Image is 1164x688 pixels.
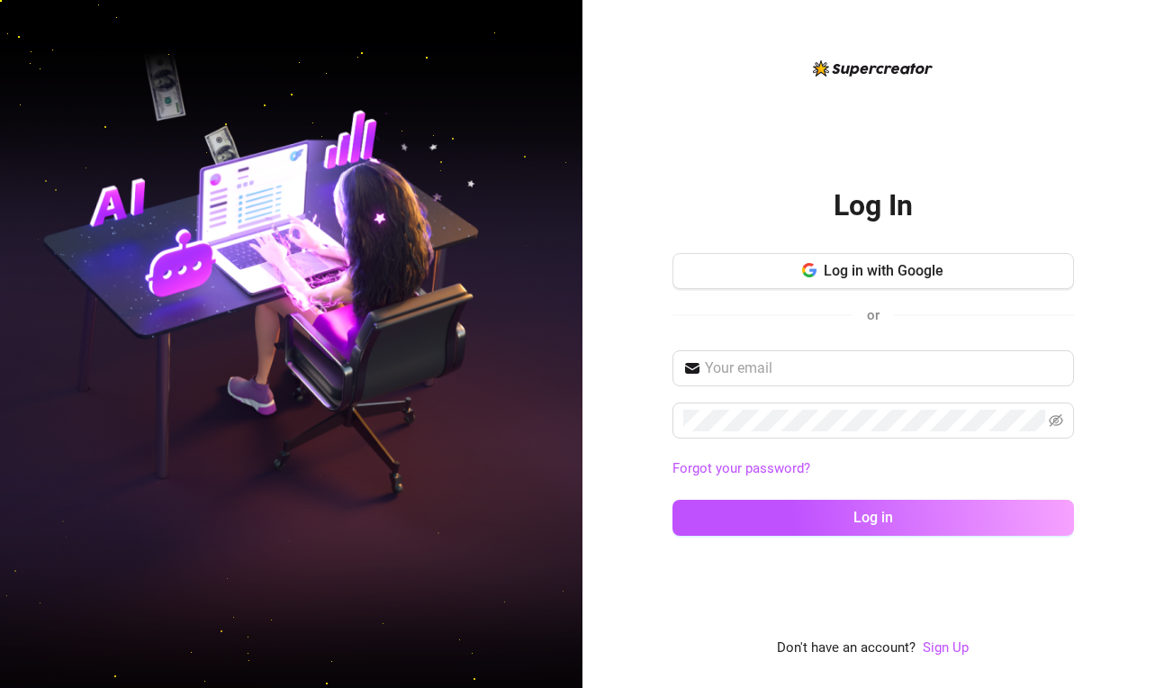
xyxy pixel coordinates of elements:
span: or [867,307,880,323]
a: Forgot your password? [672,460,810,476]
span: Don't have an account? [777,638,916,659]
h2: Log In [834,187,913,224]
a: Forgot your password? [672,458,1074,480]
input: Your email [705,358,1063,379]
span: Log in with Google [824,262,943,279]
a: Sign Up [923,638,969,659]
a: Sign Up [923,639,969,656]
img: logo-BBDzfeDw.svg [813,60,933,77]
button: Log in with Google [672,253,1074,289]
button: Log in [672,500,1074,536]
span: Log in [853,509,893,526]
span: eye-invisible [1049,413,1063,428]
